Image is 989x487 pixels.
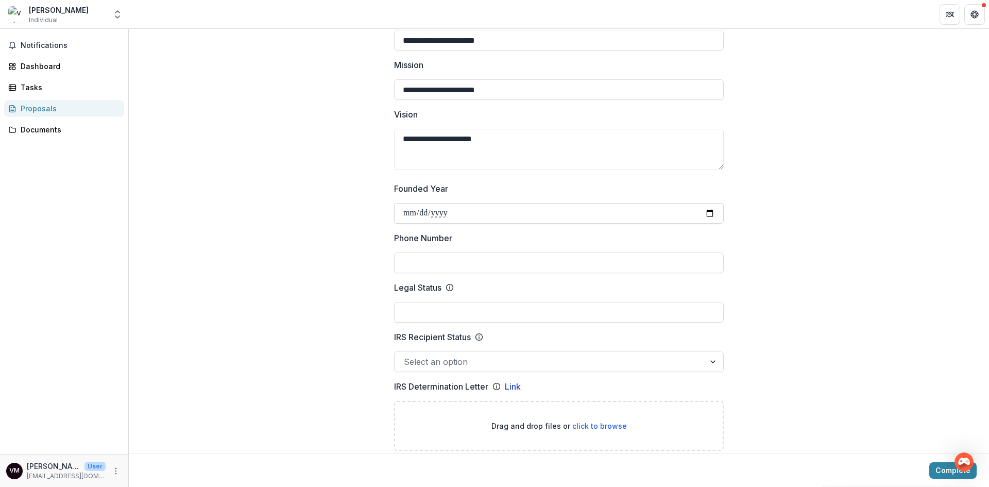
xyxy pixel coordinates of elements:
button: Partners [940,4,960,25]
div: Documents [21,124,116,135]
span: click to browse [572,422,627,430]
div: Proposals [21,103,116,114]
div: Velma Mattey [9,467,20,474]
p: Phone Number [394,232,452,244]
div: Dashboard [21,61,116,72]
button: Notifications [4,37,124,54]
span: Notifications [21,41,120,50]
div: Tasks [21,82,116,93]
span: Individual [29,15,58,25]
p: Mission [394,59,423,71]
p: IRS Determination Letter [394,380,488,393]
a: Link [505,380,521,393]
p: IRS Recipient Status [394,331,471,343]
button: Complete [929,462,977,479]
img: velma mattey [8,6,25,23]
a: Proposals [4,100,124,117]
button: Open entity switcher [110,4,125,25]
p: [EMAIL_ADDRESS][DOMAIN_NAME] [27,472,106,481]
div: [PERSON_NAME] [29,5,89,15]
p: Legal Status [394,281,441,294]
button: More [110,465,122,477]
a: Tasks [4,79,124,96]
p: Vision [394,108,418,121]
a: Dashboard [4,58,124,75]
p: Founded Year [394,182,448,195]
p: Drag and drop files or [491,421,627,431]
p: [PERSON_NAME] [27,461,80,472]
a: Documents [4,121,124,138]
button: Get Help [964,4,985,25]
p: User [84,462,106,471]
